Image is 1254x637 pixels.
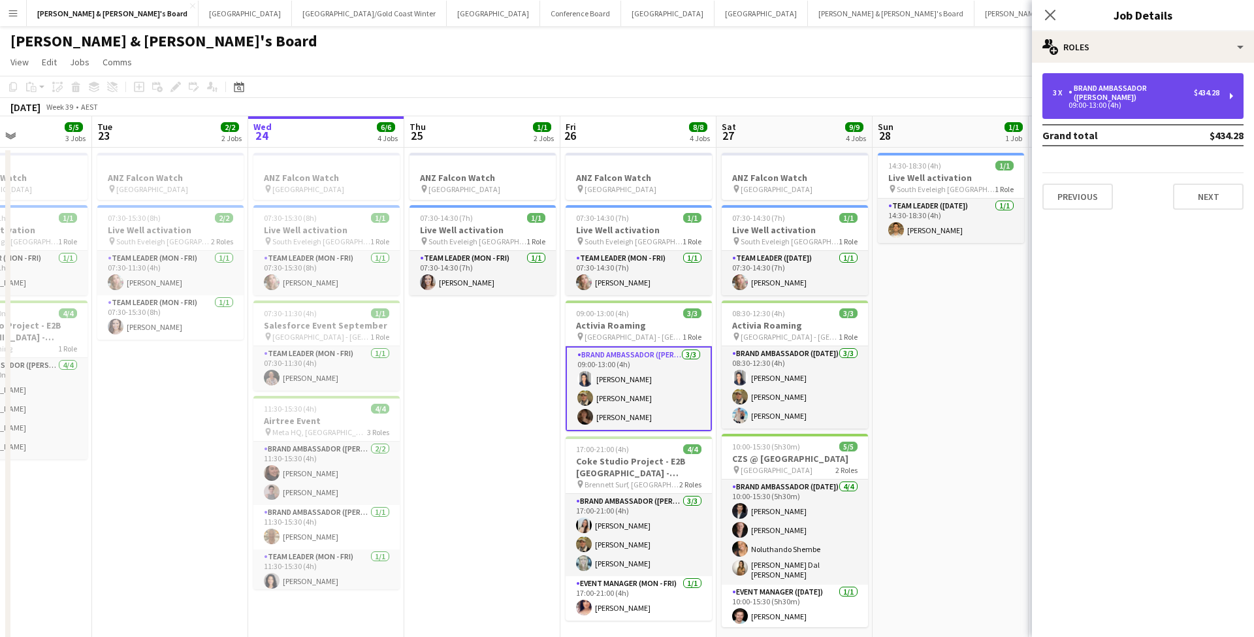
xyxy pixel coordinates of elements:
span: [GEOGRAPHIC_DATA] [741,184,812,194]
div: 4 Jobs [690,133,710,143]
span: Jobs [70,56,89,68]
span: 1 Role [683,237,701,246]
span: Sun [878,121,893,133]
span: Fri [566,121,576,133]
div: [DATE] [10,101,40,114]
span: 9/9 [845,122,863,132]
app-card-role: Team Leader (Mon - Fri)1/107:30-14:30 (7h)[PERSON_NAME] [566,251,712,295]
span: [GEOGRAPHIC_DATA] [585,184,656,194]
div: ANZ Falcon Watch [GEOGRAPHIC_DATA] [722,153,868,200]
span: 25 [408,128,426,143]
app-card-role: Team Leader (Mon - Fri)1/107:30-11:30 (4h)[PERSON_NAME] [253,346,400,391]
button: [GEOGRAPHIC_DATA]/Gold Coast Winter [292,1,447,26]
button: [PERSON_NAME]'s Board [974,1,1078,26]
h3: Live Well activation [97,224,244,236]
span: 4/4 [683,444,701,454]
app-job-card: 09:00-13:00 (4h)3/3Activia Roaming [GEOGRAPHIC_DATA] - [GEOGRAPHIC_DATA]1 RoleBrand Ambassador ([... [566,301,712,431]
app-card-role: Event Manager ([DATE])1/110:00-15:30 (5h30m)[PERSON_NAME] [722,585,868,629]
app-job-card: 07:30-14:30 (7h)1/1Live Well activation South Eveleigh [GEOGRAPHIC_DATA]1 RoleTeam Leader (Mon - ... [410,205,556,295]
span: 1 Role [58,344,77,353]
app-card-role: Event Manager (Mon - Fri)1/117:00-21:00 (4h)[PERSON_NAME] [566,576,712,621]
span: 1/1 [995,161,1014,171]
h3: ANZ Falcon Watch [410,172,556,184]
h3: Live Well activation [722,224,868,236]
span: 2 Roles [679,480,701,489]
span: [GEOGRAPHIC_DATA] - [GEOGRAPHIC_DATA] [585,332,683,342]
h3: Live Well activation [253,224,400,236]
span: Week 39 [43,102,76,112]
td: Grand total [1042,125,1166,146]
div: 4 Jobs [846,133,866,143]
span: 1/1 [683,213,701,223]
span: 07:30-15:30 (8h) [264,213,317,223]
div: 14:30-18:30 (4h)1/1Live Well activation South Eveleigh [GEOGRAPHIC_DATA]1 RoleTeam Leader ([DATE]... [878,153,1024,243]
span: South Eveleigh [GEOGRAPHIC_DATA] [428,237,526,246]
button: [GEOGRAPHIC_DATA] [447,1,540,26]
span: 07:30-14:30 (7h) [420,213,473,223]
div: 07:30-15:30 (8h)2/2Live Well activation South Eveleigh [GEOGRAPHIC_DATA]2 RolesTeam Leader (Mon -... [97,205,244,340]
a: View [5,54,34,71]
span: 3/3 [683,308,701,318]
span: Thu [410,121,426,133]
span: 26 [564,128,576,143]
h3: Coke Studio Project - E2B [GEOGRAPHIC_DATA] - [GEOGRAPHIC_DATA] [566,455,712,479]
span: 1 Role [370,237,389,246]
h3: Job Details [1032,7,1254,24]
app-card-role: Team Leader (Mon - Fri)1/107:30-15:30 (8h)[PERSON_NAME] [97,295,244,340]
span: 4/4 [371,404,389,414]
app-card-role: Team Leader ([DATE])1/114:30-18:30 (4h)[PERSON_NAME] [878,199,1024,243]
span: 1 Role [839,237,858,246]
div: ANZ Falcon Watch [GEOGRAPHIC_DATA] [566,153,712,200]
h3: Live Well activation [410,224,556,236]
div: 07:30-14:30 (7h)1/1Live Well activation South Eveleigh [GEOGRAPHIC_DATA]1 RoleTeam Leader (Mon - ... [566,205,712,295]
app-card-role: Team Leader (Mon - Fri)1/107:30-11:30 (4h)[PERSON_NAME] [97,251,244,295]
span: 1/1 [371,308,389,318]
span: 6/6 [377,122,395,132]
app-job-card: ANZ Falcon Watch [GEOGRAPHIC_DATA] [253,153,400,200]
div: 07:30-14:30 (7h)1/1Live Well activation South Eveleigh [GEOGRAPHIC_DATA]1 RoleTeam Leader ([DATE]... [722,205,868,295]
span: 28 [876,128,893,143]
app-card-role: Brand Ambassador ([PERSON_NAME])2/211:30-15:30 (4h)[PERSON_NAME][PERSON_NAME] [253,442,400,505]
h3: Live Well activation [566,224,712,236]
span: [GEOGRAPHIC_DATA] - [GEOGRAPHIC_DATA] [272,332,370,342]
a: Edit [37,54,62,71]
div: ANZ Falcon Watch [GEOGRAPHIC_DATA] [97,153,244,200]
span: South Eveleigh [GEOGRAPHIC_DATA] [585,237,683,246]
h3: ANZ Falcon Watch [97,172,244,184]
h1: [PERSON_NAME] & [PERSON_NAME]'s Board [10,31,317,51]
span: View [10,56,29,68]
app-card-role: Team Leader (Mon - Fri)1/111:30-15:30 (4h)[PERSON_NAME] [253,549,400,594]
span: 07:30-14:30 (7h) [576,213,629,223]
button: [PERSON_NAME] & [PERSON_NAME]'s Board [27,1,199,26]
app-card-role: Team Leader (Mon - Fri)1/107:30-15:30 (8h)[PERSON_NAME] [253,251,400,295]
app-job-card: 10:00-15:30 (5h30m)5/5CZS @ [GEOGRAPHIC_DATA] [GEOGRAPHIC_DATA]2 RolesBrand Ambassador ([DATE])4/... [722,434,868,627]
button: Previous [1042,184,1113,210]
span: 1 Role [526,237,545,246]
span: 23 [95,128,112,143]
span: 1 Role [683,332,701,342]
app-job-card: ANZ Falcon Watch [GEOGRAPHIC_DATA] [410,153,556,200]
div: 09:00-13:00 (4h) [1053,102,1219,108]
span: Wed [253,121,272,133]
span: 1/1 [59,213,77,223]
span: Edit [42,56,57,68]
span: 10:00-15:30 (5h30m) [732,442,800,451]
div: Brand Ambassador ([PERSON_NAME]) [1069,84,1194,102]
span: 2 Roles [835,465,858,475]
app-card-role: Brand Ambassador ([PERSON_NAME])1/111:30-15:30 (4h)[PERSON_NAME] [253,505,400,549]
span: 17:00-21:00 (4h) [576,444,629,454]
a: Jobs [65,54,95,71]
span: 1/1 [1005,122,1023,132]
app-card-role: Brand Ambassador ([DATE])4/410:00-15:30 (5h30m)[PERSON_NAME][PERSON_NAME]Noluthando Shembe[PERSON... [722,480,868,585]
div: 11:30-15:30 (4h)4/4Airtree Event Meta HQ, [GEOGRAPHIC_DATA]3 RolesBrand Ambassador ([PERSON_NAME]... [253,396,400,589]
h3: Activia Roaming [566,319,712,331]
app-job-card: 08:30-12:30 (4h)3/3Activia Roaming [GEOGRAPHIC_DATA] - [GEOGRAPHIC_DATA]1 RoleBrand Ambassador ([... [722,301,868,429]
td: $434.28 [1166,125,1244,146]
app-job-card: 17:00-21:00 (4h)4/4Coke Studio Project - E2B [GEOGRAPHIC_DATA] - [GEOGRAPHIC_DATA] Brennett Surf,... [566,436,712,621]
span: 07:30-11:30 (4h) [264,308,317,318]
span: [GEOGRAPHIC_DATA] [741,465,812,475]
